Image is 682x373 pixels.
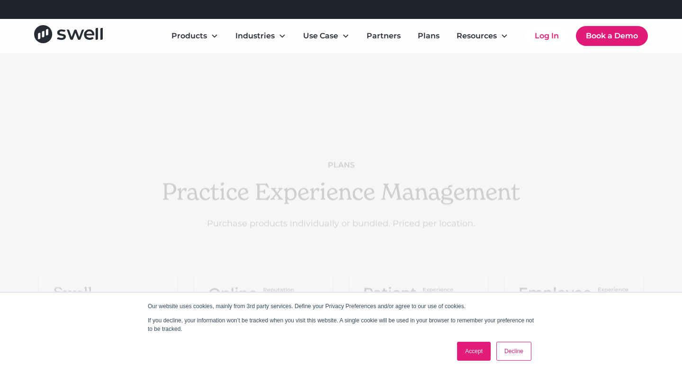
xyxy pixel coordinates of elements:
[162,178,520,206] h2: Practice Experience Management
[359,27,408,45] a: Partners
[171,30,207,42] div: Products
[525,27,568,45] a: Log In
[164,27,226,45] div: Products
[148,302,534,311] p: Our website uses cookies, mainly from 3rd party services. Define your Privacy Preferences and/or ...
[303,30,338,42] div: Use Case
[457,342,491,361] a: Accept
[162,217,520,230] p: Purchase products individually or bundled. Priced per location.
[228,27,294,45] div: Industries
[449,27,516,45] div: Resources
[162,160,520,171] div: plans
[296,27,357,45] div: Use Case
[410,27,447,45] a: Plans
[34,25,103,46] a: home
[457,30,497,42] div: Resources
[148,316,534,333] p: If you decline, your information won’t be tracked when you visit this website. A single cookie wi...
[54,283,162,322] div: Swell Products
[235,30,275,42] div: Industries
[496,342,531,361] a: Decline
[576,26,648,46] a: Book a Demo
